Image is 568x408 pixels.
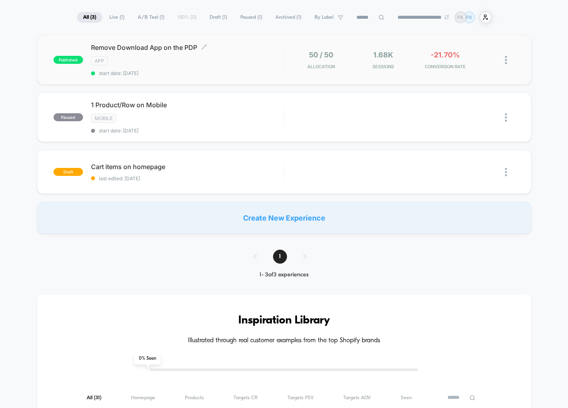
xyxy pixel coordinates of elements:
span: All [87,395,101,401]
input: Seek [6,135,285,143]
p: PK [466,14,472,20]
div: Create New Experience [37,202,531,234]
span: CONVERSION RATE [416,64,474,69]
span: start date: [DATE] [91,70,284,76]
img: close [505,168,507,176]
span: Archived ( 1 ) [269,12,307,23]
span: paused [53,113,83,121]
span: Targets PSV [287,395,314,401]
span: 50 / 50 [309,51,333,59]
h3: Inspiration Library [61,314,507,327]
h4: Illustrated through real customer examples from the top Shopify brands [61,337,507,345]
input: Volume [232,149,256,156]
span: All ( 3 ) [77,12,102,23]
p: PK [457,14,463,20]
span: App [91,56,108,65]
span: Sessions [354,64,412,69]
span: Cart items on homepage [91,163,284,171]
button: Play, NEW DEMO 2025-VEED.mp4 [135,72,154,91]
span: 1 Product/Row on Mobile [91,101,284,109]
span: -21.70% [431,51,460,59]
span: Paused ( 1 ) [234,12,268,23]
span: Mobile [91,114,116,123]
span: 1.68k [373,51,393,59]
span: Targets AOV [343,395,371,401]
span: By Label [315,14,334,20]
div: Current time [198,148,217,157]
span: Products [185,395,204,401]
span: 0 % Seen [134,353,161,365]
span: Draft ( 1 ) [204,12,233,23]
span: Allocation [307,64,335,69]
div: 1 - 3 of 3 experiences [245,272,323,278]
span: Live ( 1 ) [103,12,131,23]
span: Targets CR [234,395,258,401]
span: last edited: [DATE] [91,175,284,181]
span: draft [53,168,83,176]
button: Play, NEW DEMO 2025-VEED.mp4 [4,146,17,159]
img: close [505,56,507,64]
img: close [505,113,507,122]
img: end [444,15,449,20]
span: Seen [401,395,412,401]
span: ( 31 ) [94,395,101,400]
span: A/B Test ( 1 ) [132,12,170,23]
span: Homepage [131,395,155,401]
span: 1 [273,250,287,264]
span: Remove Download App on the PDP [91,43,284,51]
span: start date: [DATE] [91,128,284,134]
span: published [53,56,83,64]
